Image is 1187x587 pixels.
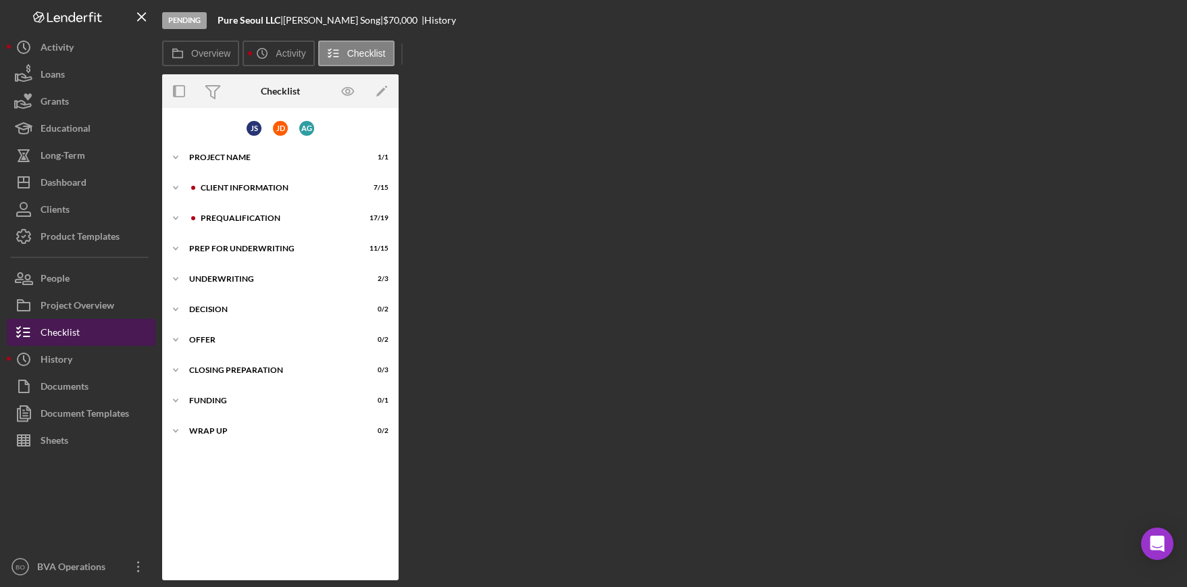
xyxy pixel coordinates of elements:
[318,41,395,66] button: Checklist
[7,88,155,115] button: Grants
[1141,528,1173,560] div: Open Intercom Messenger
[189,427,355,435] div: Wrap Up
[7,115,155,142] button: Educational
[7,319,155,346] button: Checklist
[16,563,25,571] text: BO
[364,153,388,161] div: 1 / 1
[383,14,418,26] span: $70,000
[364,336,388,344] div: 0 / 2
[299,121,314,136] div: A G
[7,427,155,454] button: Sheets
[189,275,355,283] div: Underwriting
[7,373,155,400] button: Documents
[201,184,355,192] div: Client Information
[364,245,388,253] div: 11 / 15
[41,223,120,253] div: Product Templates
[41,88,69,118] div: Grants
[191,48,230,59] label: Overview
[41,34,74,64] div: Activity
[189,336,355,344] div: Offer
[7,34,155,61] button: Activity
[218,15,283,26] div: |
[41,265,70,295] div: People
[247,121,261,136] div: J S
[201,214,355,222] div: Prequalification
[189,397,355,405] div: Funding
[34,553,122,584] div: BVA Operations
[7,142,155,169] button: Long-Term
[243,41,314,66] button: Activity
[7,196,155,223] button: Clients
[364,214,388,222] div: 17 / 19
[7,61,155,88] button: Loans
[7,169,155,196] button: Dashboard
[364,427,388,435] div: 0 / 2
[283,15,383,26] div: [PERSON_NAME] Song |
[7,292,155,319] button: Project Overview
[41,169,86,199] div: Dashboard
[41,427,68,457] div: Sheets
[41,400,129,430] div: Document Templates
[189,366,355,374] div: Closing Preparation
[41,346,72,376] div: History
[261,86,300,97] div: Checklist
[422,15,456,26] div: | History
[276,48,305,59] label: Activity
[7,223,155,250] button: Product Templates
[162,41,239,66] button: Overview
[7,265,155,292] button: People
[41,373,89,403] div: Documents
[273,121,288,136] div: J D
[364,184,388,192] div: 7 / 15
[189,305,355,313] div: Decision
[41,196,70,226] div: Clients
[7,553,155,580] button: BOBVA Operations
[189,153,355,161] div: Project Name
[41,61,65,91] div: Loans
[218,14,280,26] b: Pure Seoul LLC
[7,400,155,427] button: Document Templates
[364,305,388,313] div: 0 / 2
[41,292,114,322] div: Project Overview
[41,319,80,349] div: Checklist
[7,346,155,373] button: History
[41,115,91,145] div: Educational
[347,48,386,59] label: Checklist
[41,142,85,172] div: Long-Term
[189,245,355,253] div: Prep for Underwriting
[364,366,388,374] div: 0 / 3
[364,275,388,283] div: 2 / 3
[162,12,207,29] div: Pending
[364,397,388,405] div: 0 / 1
